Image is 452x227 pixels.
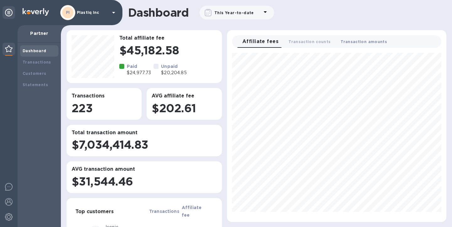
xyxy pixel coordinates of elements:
[23,60,51,64] b: Transactions
[127,69,151,76] p: $24,977.73
[128,6,189,19] h1: Dashboard
[66,10,70,15] b: PI
[288,38,331,45] span: Transaction counts
[72,166,217,172] h3: AVG transaction amount
[149,208,179,215] span: Transactions
[5,45,13,52] img: Partner
[23,82,48,87] b: Statements
[23,8,49,16] img: Logo
[182,205,202,218] b: Affiliate fee
[119,44,217,57] h1: $45,182.58
[161,69,186,76] p: $20,204.85
[152,102,217,115] h1: $202.61
[77,10,108,15] p: Plastiq Inc
[72,93,137,99] h3: Transactions
[152,93,217,99] h3: AVG affiliate fee
[72,130,217,136] h3: Total transaction amount
[3,6,15,19] div: Unpin categories
[72,175,217,188] h1: $31,544.46
[161,63,186,69] p: Unpaid
[72,138,217,151] h1: $7,034,414.83
[127,63,151,69] p: Paid
[23,30,56,36] p: Partner
[242,37,278,46] span: Affiliate fees
[182,204,206,219] span: Affiliate fee
[149,209,179,214] b: Transactions
[23,71,46,76] b: Customers
[75,209,114,215] h3: Top customers
[341,38,387,45] span: Transaction amounts
[72,102,137,115] h1: 223
[119,35,217,41] h3: Total affiliate fee
[214,10,254,15] b: This Year-to-date
[23,48,46,53] b: Dashboard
